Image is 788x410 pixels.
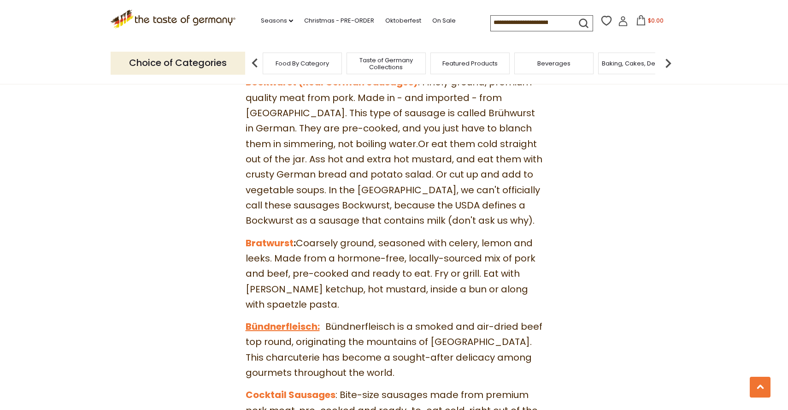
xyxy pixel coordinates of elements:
[602,60,673,67] a: Baking, Cakes, Desserts
[246,320,542,379] span: Bündnerfleisch is a smoked and air-dried beef top round, originating the mountains of [GEOGRAPHIC...
[349,57,423,71] a: Taste of Germany Collections
[385,16,421,26] a: Oktoberfest
[276,60,329,67] a: Food By Category
[246,388,335,401] a: Cocktail Sausages
[659,54,677,72] img: next arrow
[246,237,296,250] strong: :
[432,16,456,26] a: On Sale
[442,60,498,67] a: Featured Products
[111,52,245,74] p: Choice of Categories
[537,60,570,67] a: Beverages
[648,17,664,24] span: $0.00
[246,237,294,250] a: Bratwurst
[261,16,293,26] a: Seasons
[246,237,535,311] span: Coarsely ground, seasoned with celery, lemon and leeks. Made from a hormone-free, locally-sourced...
[304,16,374,26] a: Christmas - PRE-ORDER
[246,320,320,333] a: Bündnerfleisch:
[630,15,669,29] button: $0.00
[246,54,264,72] img: previous arrow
